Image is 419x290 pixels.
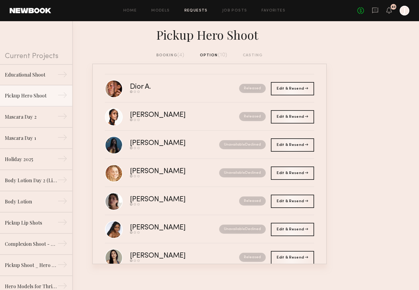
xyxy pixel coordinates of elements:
[105,215,314,243] a: [PERSON_NAME]UnavailableDeclined
[219,140,266,149] nb-request-status: Unavailable Declined
[277,199,308,203] span: Edit & Resend
[5,71,57,78] div: Educational Shoot
[57,217,67,229] div: →
[130,196,213,203] div: [PERSON_NAME]
[5,219,57,226] div: Pickup Lip Shots
[105,159,314,187] a: [PERSON_NAME]UnavailableDeclined
[239,84,266,93] nb-request-status: Released
[5,177,57,184] div: Body Lotion Day 2 (Lip Macros)
[105,131,314,159] a: [PERSON_NAME]UnavailableDeclined
[130,112,213,119] div: [PERSON_NAME]
[105,187,314,215] a: [PERSON_NAME]Released
[130,168,203,175] div: [PERSON_NAME]
[105,103,314,131] a: [PERSON_NAME]Released
[105,243,314,272] a: [PERSON_NAME]Released
[5,113,57,120] div: Mascara Day 2
[184,9,208,13] a: Requests
[261,9,285,13] a: Favorites
[57,111,67,124] div: →
[277,228,308,231] span: Edit & Resend
[239,253,266,262] nb-request-status: Released
[105,74,314,103] a: Dior A.Released
[239,196,266,206] nb-request-status: Released
[5,262,57,269] div: Pickup Shoot _ Hero Products
[57,196,67,208] div: →
[391,5,395,9] div: 83
[5,156,57,163] div: Holiday 2025
[92,26,327,42] div: Pickup Hero Shoot
[219,225,266,234] nb-request-status: Unavailable Declined
[57,260,67,272] div: →
[130,140,203,147] div: [PERSON_NAME]
[5,92,57,99] div: Pickup Hero Shoot
[156,52,185,59] div: booking
[151,9,170,13] a: Models
[5,134,57,142] div: Mascara Day 1
[5,198,57,205] div: Body Lotion
[277,171,308,175] span: Edit & Resend
[239,112,266,121] nb-request-status: Released
[57,90,67,102] div: →
[57,239,67,251] div: →
[57,175,67,187] div: →
[222,9,247,13] a: Job Posts
[130,84,195,91] div: Dior A.
[5,240,57,248] div: Complexion Shoot - CC Cream + Concealer
[57,133,67,145] div: →
[277,256,308,259] span: Edit & Resend
[177,53,185,58] span: (4)
[57,70,67,82] div: →
[123,9,137,13] a: Home
[277,115,308,119] span: Edit & Resend
[400,6,409,15] a: J
[57,154,67,166] div: →
[277,143,308,147] span: Edit & Resend
[5,283,57,290] div: Hero Models for Thrive Causemetics
[130,224,203,231] div: [PERSON_NAME]
[219,168,266,177] nb-request-status: Unavailable Declined
[130,252,213,259] div: [PERSON_NAME]
[277,87,308,91] span: Edit & Resend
